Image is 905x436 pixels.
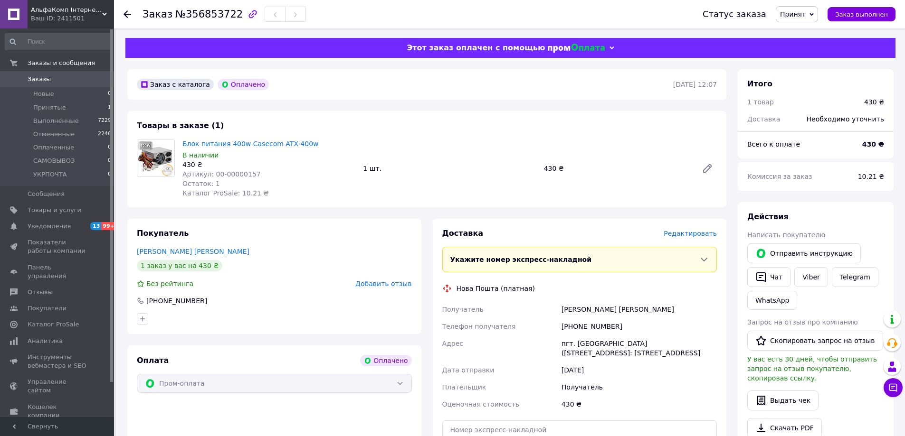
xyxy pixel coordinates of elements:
[108,103,111,112] span: 1
[28,238,88,255] span: Показатели работы компании
[673,81,717,88] time: [DATE] 12:07
[28,59,95,67] span: Заказы и сообщения
[747,212,789,221] span: Действия
[747,390,819,410] button: Выдать чек
[182,180,220,187] span: Остаток: 1
[108,90,111,98] span: 0
[747,355,877,382] span: У вас есть 30 дней, чтобы отправить запрос на отзыв покупателю, скопировав ссылку.
[560,301,719,318] div: [PERSON_NAME] [PERSON_NAME]
[454,284,537,293] div: Нова Пошта (платная)
[747,331,883,351] button: Скопировать запрос на отзыв
[33,103,66,112] span: Принятые
[137,229,189,238] span: Покупатель
[218,79,269,90] div: Оплачено
[28,75,51,83] span: Заказы
[747,173,812,180] span: Комиссия за заказ
[145,296,208,306] div: [PHONE_NUMBER]
[560,318,719,335] div: [PHONE_NUMBER]
[698,159,717,178] a: Редактировать
[137,121,224,130] span: Товары в заказе (1)
[835,11,888,18] span: Заказ выполнен
[108,157,111,165] span: 0
[801,109,890,130] div: Необходимо уточнить
[828,7,895,21] button: Заказ выполнен
[548,44,605,53] img: evopay logo
[137,139,174,176] img: Блок питания 400w Casecom ATX-400w
[28,320,79,329] span: Каталог ProSale
[794,267,828,287] a: Viber
[747,318,858,326] span: Запрос на отзыв про компанию
[747,231,825,239] span: Написать покупателю
[407,43,545,52] span: Этот заказ оплачен с помощью
[90,222,101,230] span: 13
[33,170,67,179] span: УКРПОЧТА
[28,222,71,231] span: Уведомления
[31,6,102,14] span: АльфаКомп Інтернет магазин
[28,304,67,313] span: Покупатели
[780,10,806,18] span: Принят
[28,403,88,420] span: Кошелек компании
[137,356,169,365] span: Оплата
[28,190,65,198] span: Сообщения
[560,396,719,413] div: 430 ₴
[5,33,112,50] input: Поиск
[182,151,219,159] span: В наличии
[28,206,81,214] span: Товары и услуги
[450,256,592,263] span: Укажите номер экспресс-накладной
[175,9,243,20] span: №356853722
[664,230,717,237] span: Редактировать
[442,366,495,374] span: Дата отправки
[442,400,520,408] span: Оценочная стоимость
[146,280,193,288] span: Без рейтинга
[747,140,800,148] span: Всего к оплате
[101,222,117,230] span: 99+
[28,288,53,297] span: Отзывы
[182,189,268,197] span: Каталог ProSale: 10.21 ₴
[355,280,411,288] span: Добавить отзыв
[33,90,54,98] span: Новые
[33,117,79,125] span: Выполненные
[33,130,75,139] span: Отмененные
[28,378,88,395] span: Управление сайтом
[108,143,111,152] span: 0
[28,337,63,345] span: Аналитика
[143,9,172,20] span: Заказ
[137,260,222,271] div: 1 заказ у вас на 430 ₴
[98,130,111,139] span: 2246
[33,143,74,152] span: Оплаченные
[124,9,131,19] div: Вернуться назад
[182,170,261,178] span: Артикул: 00-00000157
[182,140,319,148] a: Блок питания 400w Casecom ATX-400w
[360,355,411,366] div: Оплачено
[108,170,111,179] span: 0
[703,9,766,19] div: Статус заказа
[747,267,791,287] button: Чат
[858,173,884,180] span: 10.21 ₴
[137,79,214,90] div: Заказ с каталога
[33,157,75,165] span: САМОВЫВОЗ
[560,335,719,362] div: пгт. [GEOGRAPHIC_DATA] ([STREET_ADDRESS]: [STREET_ADDRESS]
[182,160,355,169] div: 430 ₴
[31,14,114,23] div: Ваш ID: 2411501
[747,79,772,88] span: Итого
[884,378,903,397] button: Чат с покупателем
[442,383,486,391] span: Плательщик
[864,97,884,107] div: 430 ₴
[747,98,774,106] span: 1 товар
[540,162,694,175] div: 430 ₴
[442,229,484,238] span: Доставка
[747,115,780,123] span: Доставка
[442,340,463,347] span: Адрес
[28,353,88,370] span: Инструменты вебмастера и SEO
[442,306,484,313] span: Получатель
[98,117,111,125] span: 7229
[862,140,884,148] b: 430 ₴
[560,379,719,396] div: Получатель
[28,263,88,280] span: Панель управления
[832,267,878,287] a: Telegram
[560,362,719,379] div: [DATE]
[442,323,516,330] span: Телефон получателя
[359,162,540,175] div: 1 шт.
[747,291,797,310] a: WhatsApp
[137,248,249,255] a: [PERSON_NAME] [PERSON_NAME]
